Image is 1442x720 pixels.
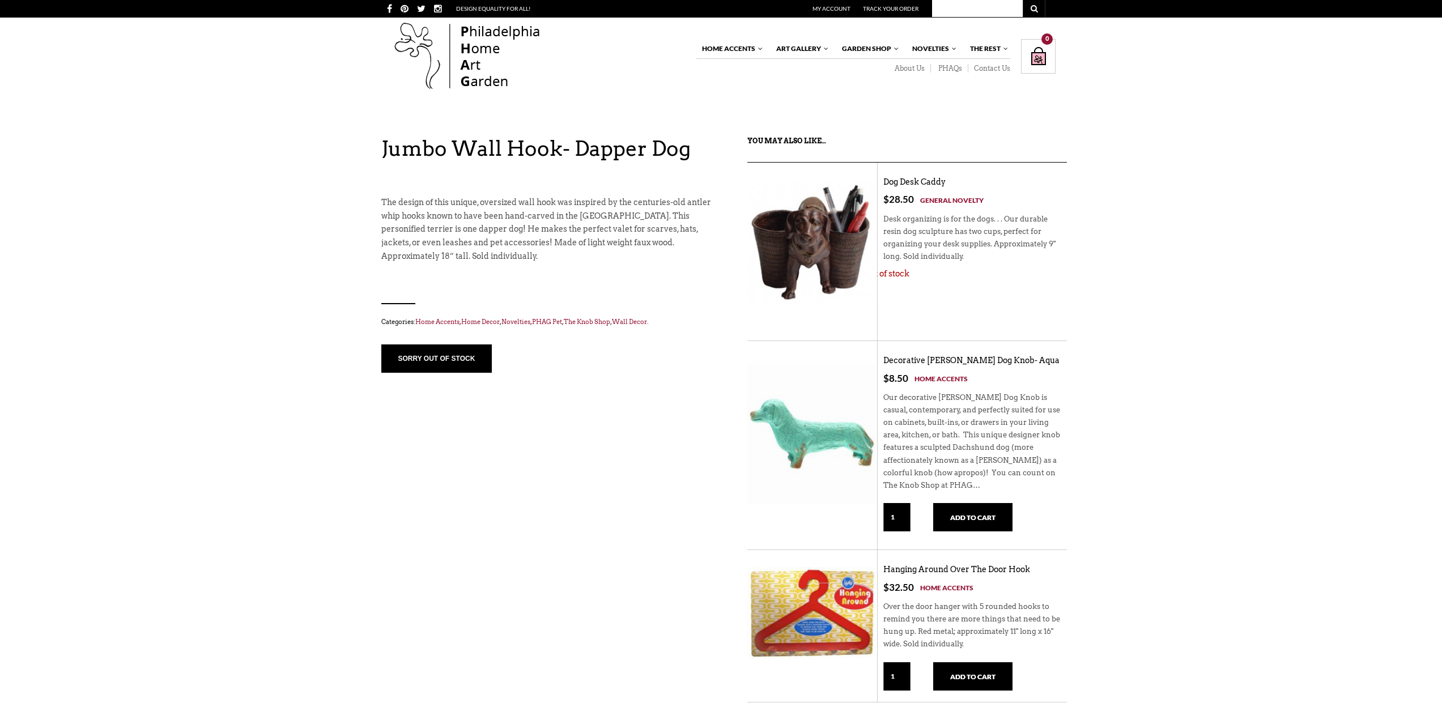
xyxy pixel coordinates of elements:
[415,318,460,326] a: Home Accents
[747,137,826,145] strong: You may also like…
[933,503,1013,531] button: Add to cart
[887,64,931,73] a: About Us
[461,318,500,326] a: Home Decor
[612,318,647,326] a: Wall Decor
[1041,33,1053,45] div: 0
[883,206,1061,274] div: Desk organizing is for the dogs. . . Our durable resin dog sculpture has two cups, perfect for or...
[914,373,968,385] a: Home Accents
[836,39,900,58] a: Garden Shop
[863,5,918,12] a: Track Your Order
[501,318,530,326] a: Novelties
[968,64,1010,73] a: Contact Us
[883,503,911,531] input: Qty
[883,581,889,593] span: $
[883,565,1030,574] a: Hanging Around Over The Door Hook
[883,385,1061,503] div: Our decorative [PERSON_NAME] Dog Knob is casual, contemporary, and perfectly suited for use on ca...
[920,582,973,594] a: Home Accents
[883,662,911,691] input: Qty
[931,64,968,73] a: PHAQs
[883,372,908,384] bdi: 8.50
[381,316,716,328] span: Categories: , , , , , .
[920,194,984,206] a: General Novelty
[381,344,492,373] button: sorry out of stock
[771,39,830,58] a: Art Gallery
[883,356,1060,365] a: Decorative [PERSON_NAME] Dog Knob- Aqua
[883,193,889,205] span: $
[696,39,764,58] a: Home Accents
[883,581,914,593] bdi: 32.50
[964,39,1009,58] a: The Rest
[933,662,1013,691] button: Add to cart
[532,318,562,326] a: PHAG Pet
[883,594,1061,662] div: Over the door hanger with 5 rounded hooks to remind you there are more things that need to be hun...
[883,372,889,384] span: $
[883,193,914,205] bdi: 28.50
[813,5,850,12] a: My Account
[864,269,1061,280] p: Out of stock
[564,318,610,326] a: The Knob Shop
[381,135,716,162] h1: Jumbo Wall Hook- Dapper Dog
[883,177,946,187] a: Dog Desk Caddy
[381,196,716,263] p: The design of this unique, oversized wall hook was inspired by the centuries-old antler whip hook...
[907,39,958,58] a: Novelties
